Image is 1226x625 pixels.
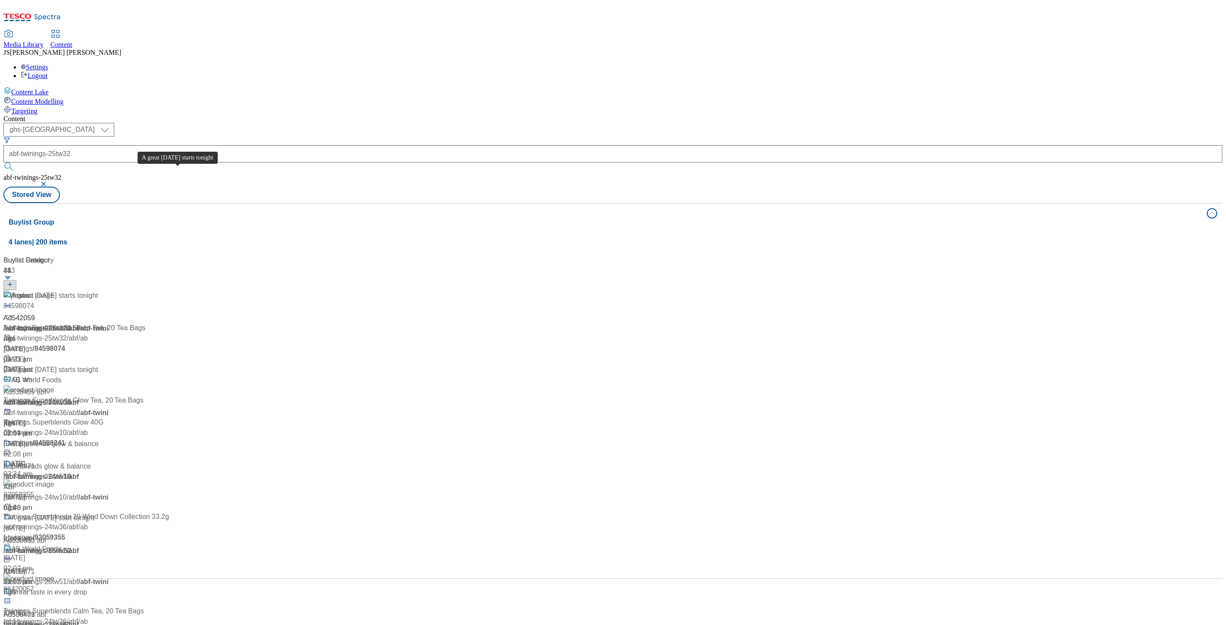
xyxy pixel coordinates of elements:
span: Targeting [11,107,38,115]
a: Media Library [3,31,44,49]
span: abf-twinings-25tw32 [3,174,61,181]
div: 02:44 am [3,534,111,544]
div: [DATE] [3,553,261,563]
a: Targeting [3,106,1223,115]
span: Content Modelling [11,98,63,105]
span: / abf [67,494,78,501]
span: / abf-twinings [3,578,109,596]
button: Buylist Group4 lanes| 200 items [3,203,1223,252]
span: / abf [67,578,78,585]
a: Content Modelling [3,96,1223,106]
span: / abf-twinings [3,494,109,511]
button: Stored View [3,187,60,203]
a: Content Lake [3,87,1223,96]
span: JS [3,49,10,56]
span: Media Library [3,41,44,48]
div: 363 [3,266,261,276]
div: ABF [3,482,17,492]
div: [DATE] [3,523,111,534]
span: / abf-twinings-25tw32 [3,325,67,332]
div: Buylist Category [3,255,111,266]
span: / abf-twinings [3,409,109,427]
div: Ad539471 [3,566,35,577]
div: Ad542059 [3,313,35,323]
svg: Search Filters [3,137,10,144]
div: Ad538409 [3,397,35,408]
div: [DATE] [3,439,111,449]
div: Tesco [11,291,29,301]
span: 4 lanes | 200 items [9,238,67,246]
span: / abf [67,409,78,416]
span: / abf-twinings-25tw51 [3,578,67,585]
div: 02:34 am [3,469,261,479]
span: Content [50,41,72,48]
span: / abf-twinings-24tw36 [3,409,67,416]
div: Content [3,115,1223,123]
div: [DATE] [3,354,111,365]
h4: Buylist Group [9,217,1202,228]
div: [DATE] [3,459,261,469]
div: 07:01 am [3,375,261,385]
a: Logout [21,72,47,79]
span: / abf [67,325,78,332]
a: Content [50,31,72,49]
span: / abf-twinings [3,325,109,342]
div: [DATE] [3,364,261,375]
div: AB World Foods [11,375,61,385]
a: Settings [21,63,48,71]
span: Content Lake [11,88,49,96]
div: ABF [11,459,25,470]
div: Buylist Product [3,255,261,266]
div: Buylist Group4 lanes| 200 items [3,252,1223,578]
div: 09:23 am [3,365,111,375]
div: 02:08 pm [3,449,111,459]
span: [PERSON_NAME] [PERSON_NAME] [10,49,121,56]
span: / abf-twinings-24tw10 [3,494,67,501]
div: 44 [3,266,111,276]
div: 02:07 pm [3,563,261,574]
input: Search [3,145,1223,162]
div: AB World Foods [11,544,61,554]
